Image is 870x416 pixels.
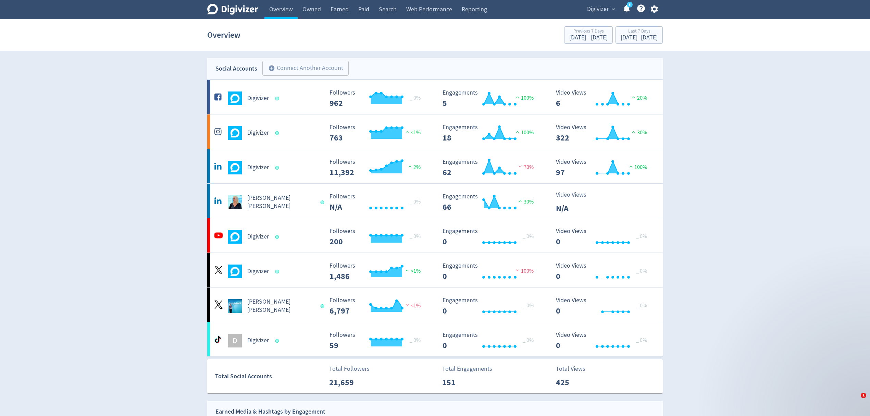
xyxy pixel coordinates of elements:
[439,228,542,246] svg: Engagements 0
[228,161,242,174] img: Digivizer undefined
[247,129,269,137] h5: Digivizer
[404,302,411,307] img: negative-performance.svg
[556,364,595,374] p: Total Views
[514,268,521,273] img: negative-performance.svg
[410,233,421,240] span: _ 0%
[247,233,269,241] h5: Digivizer
[404,268,411,273] img: positive-performance.svg
[585,4,617,15] button: Digivizer
[207,218,663,253] a: Digivizer undefinedDigivizer Followers 200 Followers 200 _ 0% Engagements 0 Engagements 0 _ 0% Vi...
[247,298,314,314] h5: [PERSON_NAME] [PERSON_NAME]
[215,371,324,381] div: Total Social Accounts
[630,95,637,100] img: positive-performance.svg
[514,129,534,136] span: 100%
[326,262,429,281] svg: Followers 1,486
[439,262,542,281] svg: Engagements 0
[228,230,242,244] img: Digivizer undefined
[268,65,275,72] span: add_circle
[627,2,633,8] a: 5
[326,332,429,350] svg: Followers 59
[517,198,534,205] span: 30%
[552,124,655,142] svg: Video Views 322
[439,297,542,315] svg: Engagements 0
[228,299,242,313] img: Emma Lo Russo undefined
[326,193,429,211] svg: Followers N/A
[610,6,617,12] span: expand_more
[329,376,369,389] p: 21,659
[404,129,421,136] span: <1%
[621,29,658,35] div: Last 7 Days
[514,95,534,101] span: 100%
[404,268,421,274] span: <1%
[407,164,413,169] img: positive-performance.svg
[207,184,663,218] a: Emma Lo Russo undefined[PERSON_NAME] [PERSON_NAME] Followers N/A Followers N/A _ 0% Engagements 6...
[556,190,595,199] p: Video Views
[517,164,524,169] img: negative-performance.svg
[523,233,534,240] span: _ 0%
[569,29,608,35] div: Previous 7 Days
[514,268,534,274] span: 100%
[410,337,421,344] span: _ 0%
[247,267,269,276] h5: Digivizer
[552,228,655,246] svg: Video Views 0
[207,149,663,183] a: Digivizer undefinedDigivizer Followers 11,392 Followers 11,392 2% Engagements 62 Engagements 62 7...
[564,26,613,44] button: Previous 7 Days[DATE] - [DATE]
[636,268,647,274] span: _ 0%
[552,159,655,177] svg: Video Views 97
[847,393,863,409] iframe: Intercom live chat
[410,198,421,205] span: _ 0%
[320,304,326,308] span: Data last synced: 22 Sep 2025, 12:02pm (AEST)
[329,364,370,374] p: Total Followers
[247,337,269,345] h5: Digivizer
[207,287,663,322] a: Emma Lo Russo undefined[PERSON_NAME] [PERSON_NAME] Followers 6,797 Followers 6,797 <1% Engagement...
[404,302,421,309] span: <1%
[439,159,542,177] svg: Engagements 62
[275,131,281,135] span: Data last synced: 22 Sep 2025, 8:04am (AEST)
[207,80,663,114] a: Digivizer undefinedDigivizer Followers 962 Followers 962 _ 0% Engagements 5 Engagements 5 100% Vi...
[247,163,269,172] h5: Digivizer
[630,95,647,101] span: 20%
[228,334,242,347] div: D
[326,124,429,142] svg: Followers 763
[636,233,647,240] span: _ 0%
[326,297,429,315] svg: Followers 6,797
[569,35,608,41] div: [DATE] - [DATE]
[326,228,429,246] svg: Followers 200
[262,61,349,76] button: Connect Another Account
[207,322,663,356] a: DDigivizer Followers 59 Followers 59 _ 0% Engagements 0 Engagements 0 _ 0% Video Views 0 Video Vi...
[552,297,655,315] svg: Video Views 0
[517,198,524,204] img: positive-performance.svg
[404,129,411,134] img: positive-performance.svg
[627,164,634,169] img: positive-performance.svg
[439,89,542,108] svg: Engagements 5
[228,265,242,278] img: Digivizer undefined
[523,337,534,344] span: _ 0%
[275,339,281,343] span: Data last synced: 22 Sep 2025, 7:02am (AEST)
[616,26,663,44] button: Last 7 Days[DATE]- [DATE]
[247,194,314,210] h5: [PERSON_NAME] [PERSON_NAME]
[326,159,429,177] svg: Followers 11,392
[442,376,482,389] p: 151
[228,126,242,140] img: Digivizer undefined
[215,64,257,74] div: Social Accounts
[514,95,521,100] img: positive-performance.svg
[636,302,647,309] span: _ 0%
[442,364,492,374] p: Total Engagements
[439,332,542,350] svg: Engagements 0
[275,270,281,273] span: Data last synced: 21 Sep 2025, 7:02pm (AEST)
[636,337,647,344] span: _ 0%
[410,95,421,101] span: _ 0%
[629,2,631,7] text: 5
[552,332,655,350] svg: Video Views 0
[517,164,534,171] span: 70%
[552,262,655,281] svg: Video Views 0
[207,114,663,149] a: Digivizer undefinedDigivizer Followers 763 Followers 763 <1% Engagements 18 Engagements 18 100% V...
[627,164,647,171] span: 100%
[630,129,637,134] img: positive-performance.svg
[228,195,242,209] img: Emma Lo Russo undefined
[514,129,521,134] img: positive-performance.svg
[556,202,595,215] p: N/A
[407,164,421,171] span: 2%
[552,89,655,108] svg: Video Views 6
[207,24,240,46] h1: Overview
